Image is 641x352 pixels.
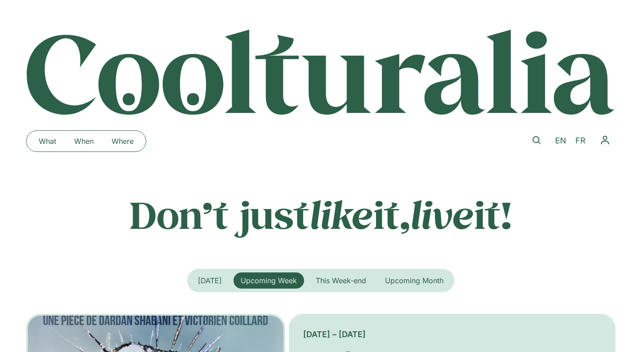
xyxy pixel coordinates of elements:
a: Where [103,134,143,148]
nav: Menu [595,130,615,151]
p: Don’t just it, it! [26,192,615,237]
a: EN [551,134,571,147]
a: FR [571,134,590,147]
em: like [309,189,373,239]
span: Upcoming Week [241,276,297,285]
a: What [30,134,65,148]
span: EN [555,136,566,145]
div: [DATE] – [DATE] [303,328,601,340]
span: FR [575,136,586,145]
span: [DATE] [198,276,222,285]
span: Upcoming Month [385,276,444,285]
em: live [410,189,474,239]
span: This Week-end [316,276,366,285]
button: Menu Toggle [595,130,615,151]
nav: Menu [30,134,143,148]
a: When [65,134,103,148]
